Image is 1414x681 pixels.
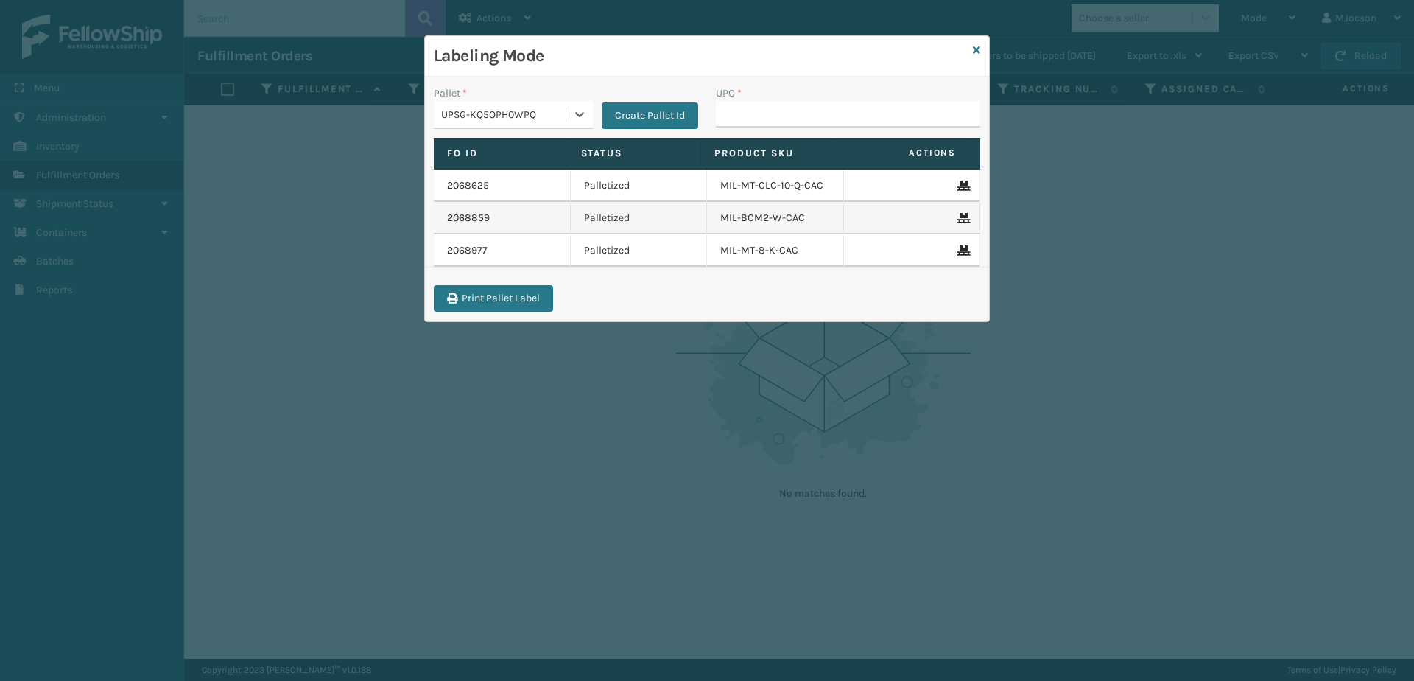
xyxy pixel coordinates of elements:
[571,202,708,234] td: Palletized
[581,147,688,160] label: Status
[571,170,708,202] td: Palletized
[447,147,554,160] label: Fo Id
[716,85,742,101] label: UPC
[447,243,488,258] a: 2068977
[447,178,489,193] a: 2068625
[840,141,965,165] span: Actions
[571,234,708,267] td: Palletized
[714,147,821,160] label: Product SKU
[707,234,844,267] td: MIL-MT-8-K-CAC
[434,85,467,101] label: Pallet
[447,211,490,226] a: 2068859
[434,285,553,312] button: Print Pallet Label
[434,45,967,67] h3: Labeling Mode
[957,181,966,191] i: Remove From Pallet
[707,202,844,234] td: MIL-BCM2-W-CAC
[602,102,698,129] button: Create Pallet Id
[957,213,966,223] i: Remove From Pallet
[707,170,844,202] td: MIL-MT-CLC-10-Q-CAC
[441,107,567,122] div: UPSG-KQ5OPH0WPQ
[957,245,966,256] i: Remove From Pallet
